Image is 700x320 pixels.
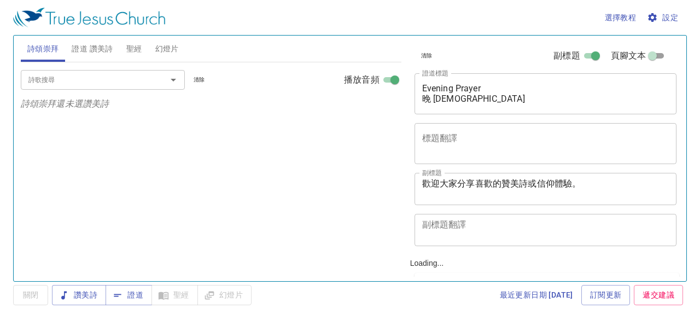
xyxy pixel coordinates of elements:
span: 設定 [649,11,678,25]
span: 訂閱更新 [590,288,622,302]
span: 選擇教程 [605,11,637,25]
span: 播放音頻 [344,73,380,86]
button: 設定 [645,8,682,28]
textarea: 歡迎大家分享喜歡的贊美詩或信仰體驗。 [422,178,669,199]
button: 清除 [415,49,439,62]
textarea: Evening Prayer 晚 [DEMOGRAPHIC_DATA] [422,83,669,104]
button: 讚美詩 [52,285,106,305]
span: 最近更新日期 [DATE] [500,288,573,302]
div: Loading... [406,31,684,277]
i: 詩頌崇拜還未選讚美詩 [21,98,109,109]
a: 遞交建議 [634,285,683,305]
span: 證道 [114,288,143,302]
span: 讚美詩 [61,288,97,302]
button: Open [166,72,181,88]
span: 證道 讚美詩 [72,42,113,56]
button: 選擇教程 [600,8,641,28]
span: 聖經 [126,42,142,56]
span: 清除 [421,51,433,61]
span: 清除 [194,75,205,85]
button: 證道 [106,285,152,305]
img: True Jesus Church [13,8,165,27]
a: 訂閱更新 [581,285,631,305]
span: 詩頌崇拜 [27,42,59,56]
span: 副標題 [553,49,580,62]
span: 幻燈片 [155,42,179,56]
button: 清除 [187,73,212,86]
a: 最近更新日期 [DATE] [495,285,577,305]
span: 遞交建議 [643,288,674,302]
span: 頁腳文本 [611,49,646,62]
